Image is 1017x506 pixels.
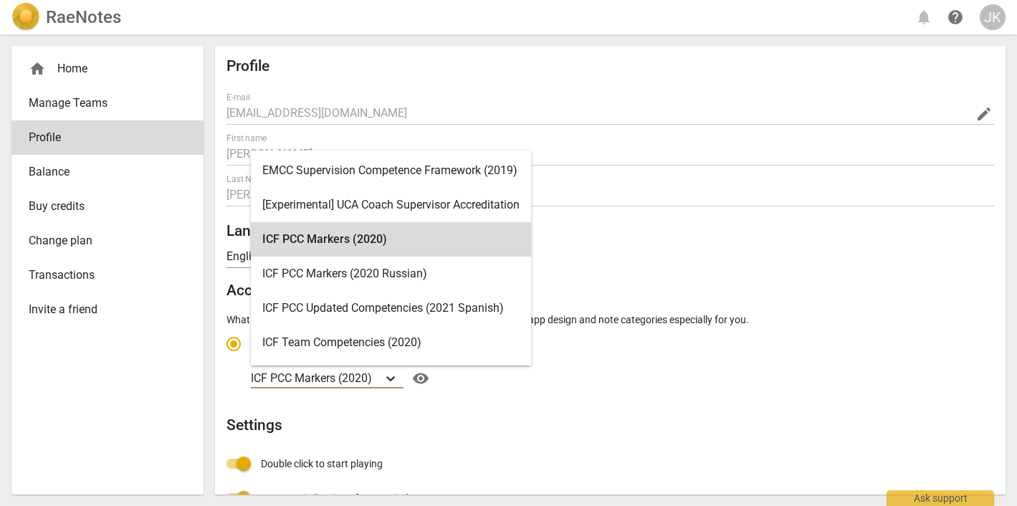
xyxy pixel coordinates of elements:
[251,291,531,325] div: ICF PCC Updated Competencies (2021 Spanish)
[226,222,994,240] h2: Language
[226,93,250,102] label: E-mail
[251,354,990,367] div: Ideal for transcribing and assessing coaching sessions
[11,189,204,224] a: Buy credits
[251,360,531,394] div: ICF Updated Competencies (2019 Japanese)
[251,325,531,360] div: ICF Team Competencies (2020)
[11,292,204,327] a: Invite a friend
[11,224,204,258] a: Change plan
[887,490,994,506] div: Ask support
[29,232,175,249] span: Change plan
[11,52,204,86] div: Home
[226,245,310,268] div: English (en)
[11,86,204,120] a: Manage Teams
[226,282,994,300] h2: Account type
[251,153,531,188] div: EMCC Supervision Competence Framework (2019)
[29,60,175,77] div: Home
[226,134,267,143] label: First name
[251,257,531,291] div: ICF PCC Markers (2020 Russian)
[942,4,968,30] a: Help
[226,57,994,75] h2: Profile
[251,222,531,257] div: ICF PCC Markers (2020)
[251,370,372,386] p: ICF PCC Markers (2020)
[29,301,175,318] span: Invite a friend
[11,120,204,155] a: Profile
[974,104,994,124] button: Change Email
[409,367,432,390] button: Help
[226,416,994,434] h2: Settings
[947,9,964,26] span: help
[29,198,175,215] span: Buy credits
[11,258,204,292] a: Transactions
[226,312,994,328] p: What will you be using RaeNotes for? We will use this to recommend app design and note categories...
[409,370,432,387] span: visibility
[11,3,121,32] a: LogoRaeNotes
[11,155,204,189] a: Balance
[29,163,175,181] span: Balance
[373,371,376,385] input: Ideal for transcribing and assessing coaching sessionsICF PCC Markers (2020)Help
[404,367,432,390] a: Help
[975,105,993,123] span: edit
[251,188,531,222] div: [Experimental] UCA Coach Supervisor Accreditation
[261,491,409,506] span: Auto-Capitalization after a period
[29,129,175,146] span: Profile
[11,3,40,32] img: Logo
[29,95,175,112] span: Manage Teams
[261,457,383,472] span: Double click to start playing
[226,327,994,390] div: Account type
[29,267,175,284] span: Transactions
[46,7,121,27] h2: RaeNotes
[29,60,46,77] span: home
[980,4,1006,30] button: JK
[226,175,268,183] label: Last Name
